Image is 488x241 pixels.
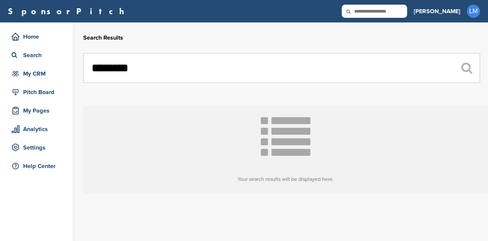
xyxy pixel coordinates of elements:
h2: Search Results [83,33,480,42]
a: Analytics [7,121,66,137]
span: LM [467,5,480,18]
div: My CRM [10,68,66,80]
div: Home [10,31,66,43]
a: My Pages [7,103,66,118]
div: Help Center [10,160,66,172]
div: Pitch Board [10,86,66,98]
div: Settings [10,142,66,154]
a: Search [7,48,66,63]
div: My Pages [10,105,66,117]
a: Help Center [7,158,66,174]
a: My CRM [7,66,66,81]
a: Home [7,29,66,44]
div: Analytics [10,123,66,135]
div: Search [10,49,66,61]
a: [PERSON_NAME] [414,4,460,18]
a: Settings [7,140,66,155]
a: Pitch Board [7,85,66,100]
h3: [PERSON_NAME] [414,7,460,16]
h3: Your search results will be displayed here. [83,175,488,183]
a: SponsorPitch [8,7,128,16]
